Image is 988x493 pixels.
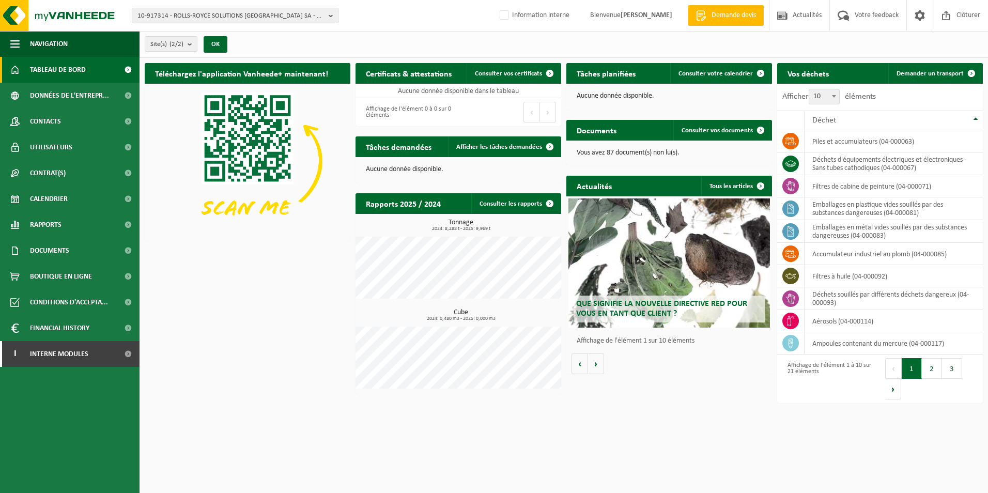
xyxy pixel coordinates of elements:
[670,63,771,84] a: Consulter votre calendrier
[30,341,88,367] span: Interne modules
[688,5,764,26] a: Demande devis
[145,36,197,52] button: Site(s)(2/2)
[356,193,451,213] h2: Rapports 2025 / 2024
[805,130,983,152] td: Piles et accumulateurs (04-000063)
[885,358,902,379] button: Previous
[621,11,672,19] strong: [PERSON_NAME]
[132,8,338,23] button: 10-917314 - ROLLS-ROYCE SOLUTIONS [GEOGRAPHIC_DATA] SA - GRÂCE-HOLLOGNE
[566,120,627,140] h2: Documents
[805,243,983,265] td: accumulateur industriel au plomb (04-000085)
[812,116,836,125] span: Déchet
[805,197,983,220] td: emballages en plastique vides souillés par des substances dangereuses (04-000081)
[922,358,942,379] button: 2
[361,226,561,232] span: 2024: 8,288 t - 2025: 9,969 t
[467,63,560,84] a: Consulter vos certificats
[30,186,68,212] span: Calendrier
[145,84,350,238] img: Download de VHEPlus App
[137,8,325,24] span: 10-917314 - ROLLS-ROYCE SOLUTIONS [GEOGRAPHIC_DATA] SA - GRÂCE-HOLLOGNE
[30,160,66,186] span: Contrat(s)
[523,102,540,122] button: Previous
[805,287,983,310] td: déchets souillés par différents déchets dangereux (04-000093)
[475,70,542,77] span: Consulter vos certificats
[576,300,747,318] span: Que signifie la nouvelle directive RED pour vous en tant que client ?
[204,36,227,53] button: OK
[902,358,922,379] button: 1
[577,337,767,345] p: Affichage de l'élément 1 sur 10 éléments
[10,341,20,367] span: I
[888,63,982,84] a: Demander un transport
[777,63,839,83] h2: Vos déchets
[709,10,759,21] span: Demande devis
[356,63,462,83] h2: Certificats & attestations
[30,238,69,264] span: Documents
[169,41,183,48] count: (2/2)
[361,101,453,124] div: Affichage de l'élément 0 à 0 sur 0 éléments
[805,220,983,243] td: emballages en métal vides souillés par des substances dangereuses (04-000083)
[145,63,338,83] h2: Téléchargez l'application Vanheede+ maintenant!
[568,198,770,328] a: Que signifie la nouvelle directive RED pour vous en tant que client ?
[572,353,588,374] button: Vorige
[356,136,442,157] h2: Tâches demandées
[361,309,561,321] h3: Cube
[805,332,983,355] td: ampoules contenant du mercure (04-000117)
[30,315,89,341] span: Financial History
[577,93,762,100] p: Aucune donnée disponible.
[942,358,962,379] button: 3
[361,316,561,321] span: 2024: 0,480 m3 - 2025: 0,000 m3
[30,212,61,238] span: Rapports
[682,127,753,134] span: Consulter vos documents
[782,357,875,400] div: Affichage de l'élément 1 à 10 sur 21 éléments
[588,353,604,374] button: Volgende
[30,57,86,83] span: Tableau de bord
[566,63,646,83] h2: Tâches planifiées
[366,166,551,173] p: Aucune donnée disponible.
[809,89,840,104] span: 10
[30,109,61,134] span: Contacts
[150,37,183,52] span: Site(s)
[356,84,561,98] td: Aucune donnée disponible dans le tableau
[885,379,901,399] button: Next
[701,176,771,196] a: Tous les articles
[805,265,983,287] td: filtres à huile (04-000092)
[30,264,92,289] span: Boutique en ligne
[809,89,839,104] span: 10
[30,134,72,160] span: Utilisateurs
[448,136,560,157] a: Afficher les tâches demandées
[30,289,108,315] span: Conditions d'accepta...
[897,70,964,77] span: Demander un transport
[361,219,561,232] h3: Tonnage
[782,93,876,101] label: Afficher éléments
[30,31,68,57] span: Navigation
[805,175,983,197] td: filtres de cabine de peinture (04-000071)
[673,120,771,141] a: Consulter vos documents
[577,149,762,157] p: Vous avez 87 document(s) non lu(s).
[805,310,983,332] td: aérosols (04-000114)
[678,70,753,77] span: Consulter votre calendrier
[30,83,109,109] span: Données de l'entrepr...
[566,176,622,196] h2: Actualités
[471,193,560,214] a: Consulter les rapports
[456,144,542,150] span: Afficher les tâches demandées
[805,152,983,175] td: déchets d'équipements électriques et électroniques - Sans tubes cathodiques (04-000067)
[498,8,569,23] label: Information interne
[540,102,556,122] button: Next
